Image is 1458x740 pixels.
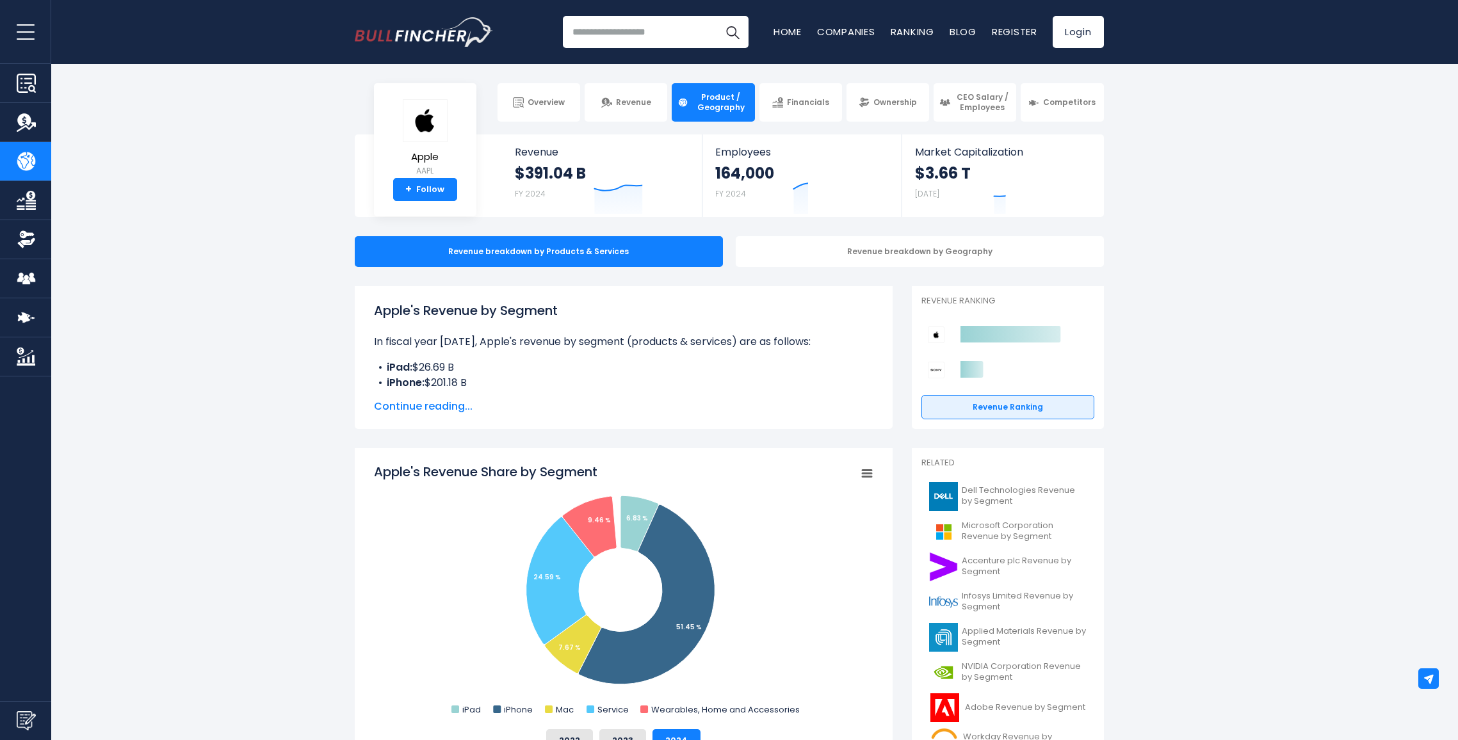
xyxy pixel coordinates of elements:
a: Competitors [1021,83,1103,122]
span: Adobe Revenue by Segment [965,702,1085,713]
svg: Apple's Revenue Share by Segment [374,463,873,719]
li: $26.69 B [374,360,873,375]
span: Dell Technologies Revenue by Segment [962,485,1087,507]
a: Dell Technologies Revenue by Segment [921,479,1094,514]
img: NVDA logo [929,658,958,687]
a: Login [1053,16,1104,48]
small: AAPL [403,165,448,177]
p: In fiscal year [DATE], Apple's revenue by segment (products & services) are as follows: [374,334,873,350]
p: Revenue Ranking [921,296,1094,307]
img: INFY logo [929,588,958,616]
img: Apple competitors logo [928,326,944,343]
small: [DATE] [915,188,939,199]
a: Blog [950,25,976,38]
span: Continue reading... [374,399,873,414]
small: FY 2024 [715,188,746,199]
span: Financials [787,97,829,108]
text: iPhone [504,704,533,716]
a: Financials [759,83,842,122]
span: Revenue [515,146,690,158]
a: Home [774,25,802,38]
button: Search [717,16,749,48]
a: Revenue Ranking [921,395,1094,419]
img: MSFT logo [929,517,958,546]
a: Go to homepage [355,17,492,47]
li: $201.18 B [374,375,873,390]
text: Wearables, Home and Accessories [651,704,800,716]
tspan: 51.45 % [676,622,702,632]
a: Infosys Limited Revenue by Segment [921,584,1094,620]
a: Applied Materials Revenue by Segment [921,620,1094,655]
a: NVIDIA Corporation Revenue by Segment [921,655,1094,690]
strong: $391.04 B [515,163,586,183]
text: iPad [462,704,481,716]
span: CEO Salary / Employees [954,92,1010,112]
tspan: 7.67 % [558,643,581,652]
a: Ranking [891,25,934,38]
div: Revenue breakdown by Geography [736,236,1104,267]
img: AMAT logo [929,623,958,652]
a: Revenue [585,83,667,122]
tspan: 24.59 % [533,572,561,582]
b: iPad: [387,360,412,374]
a: Register [992,25,1037,38]
strong: $3.66 T [915,163,971,183]
a: CEO Salary / Employees [934,83,1016,122]
text: Mac [556,704,574,716]
span: Competitors [1043,97,1096,108]
a: Companies [817,25,875,38]
span: Microsoft Corporation Revenue by Segment [962,520,1087,542]
a: Accenture plc Revenue by Segment [921,549,1094,584]
a: Market Capitalization $3.66 T [DATE] [902,134,1102,217]
span: Employees [715,146,889,158]
span: Apple [403,152,448,163]
span: Market Capitalization [915,146,1089,158]
a: Employees 164,000 FY 2024 [702,134,902,217]
img: DELL logo [929,482,958,511]
tspan: 9.46 % [588,515,611,525]
a: +Follow [393,178,457,201]
img: Bullfincher logo [355,17,493,47]
p: Related [921,458,1094,469]
span: Applied Materials Revenue by Segment [962,626,1087,648]
a: Overview [498,83,580,122]
span: Revenue [616,97,651,108]
tspan: 6.83 % [626,513,648,523]
a: Microsoft Corporation Revenue by Segment [921,514,1094,549]
div: Revenue breakdown by Products & Services [355,236,723,267]
span: Infosys Limited Revenue by Segment [962,591,1087,613]
strong: 164,000 [715,163,774,183]
a: Apple AAPL [402,99,448,179]
h1: Apple's Revenue by Segment [374,301,873,320]
span: Accenture plc Revenue by Segment [962,556,1087,577]
span: Ownership [873,97,917,108]
img: Ownership [17,230,36,249]
small: FY 2024 [515,188,546,199]
strong: + [405,184,412,195]
a: Ownership [846,83,929,122]
span: NVIDIA Corporation Revenue by Segment [962,661,1087,683]
b: iPhone: [387,375,425,390]
a: Revenue $391.04 B FY 2024 [502,134,702,217]
tspan: Apple's Revenue Share by Segment [374,463,597,481]
img: ACN logo [929,552,958,581]
a: Adobe Revenue by Segment [921,690,1094,725]
a: Product / Geography [672,83,754,122]
span: Product / Geography [692,92,749,112]
span: Overview [528,97,565,108]
img: ADBE logo [929,693,961,722]
text: Service [597,704,629,716]
img: Sony Group Corporation competitors logo [928,362,944,378]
